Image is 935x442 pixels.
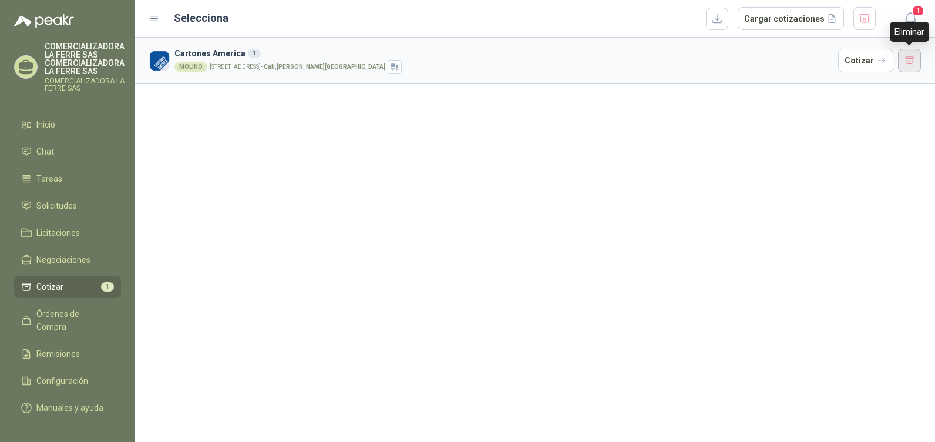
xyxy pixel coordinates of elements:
p: COMERCIALIZADORA LA FERRE SAS COMERCIALIZADORA LA FERRE SAS [45,42,125,75]
h3: Cartones America [174,47,833,60]
p: COMERCIALIZADORA LA FERRE SAS [45,78,125,92]
a: Chat [14,140,121,163]
span: 1 [101,282,114,292]
div: Eliminar [890,22,929,42]
div: MOLINO [174,62,207,72]
a: Solicitudes [14,195,121,217]
button: Cotizar [838,49,893,72]
span: Negociaciones [36,253,90,266]
button: Cargar cotizaciones [738,7,844,31]
a: Cotizar1 [14,276,121,298]
span: 1 [912,5,924,16]
span: Licitaciones [36,226,80,239]
h2: Selecciona [174,10,228,26]
a: Tareas [14,168,121,190]
a: Configuración [14,370,121,392]
a: Órdenes de Compra [14,303,121,338]
img: Logo peakr [14,14,74,28]
span: Órdenes de Compra [36,307,110,333]
span: Configuración [36,374,88,387]
span: Solicitudes [36,199,77,212]
a: Inicio [14,113,121,136]
span: Tareas [36,172,62,185]
div: 1 [248,49,261,58]
a: Remisiones [14,343,121,365]
span: Chat [36,145,54,158]
button: 1 [900,8,921,29]
span: Inicio [36,118,55,131]
a: Negociaciones [14,249,121,271]
a: Licitaciones [14,222,121,244]
p: [STREET_ADDRESS] - [210,64,385,70]
a: Manuales y ayuda [14,397,121,419]
span: Manuales y ayuda [36,401,103,414]
strong: Cali , [PERSON_NAME][GEOGRAPHIC_DATA] [264,63,385,70]
span: Remisiones [36,347,80,360]
img: Company Logo [149,51,170,71]
span: Cotizar [36,280,63,293]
